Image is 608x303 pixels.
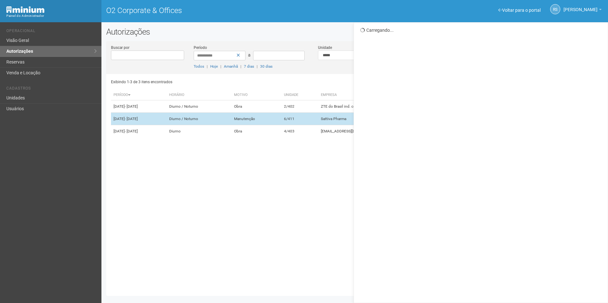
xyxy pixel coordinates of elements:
th: Período [111,90,167,100]
label: Período [194,45,207,50]
a: Voltar para o portal [498,8,541,13]
a: Amanhã [224,64,238,69]
li: Cadastros [6,86,97,93]
h1: O2 Corporate & Offices [106,6,350,15]
td: [DATE] [111,113,167,125]
td: 6/411 [281,113,318,125]
a: 30 dias [260,64,273,69]
a: Todos [194,64,204,69]
a: 7 dias [244,64,254,69]
td: 2/402 [281,100,318,113]
img: Minium [6,6,45,13]
div: Painel do Administrador [6,13,97,19]
th: Motivo [231,90,281,100]
td: Diurno / Noturno [167,100,231,113]
td: Sattiva Pharma [318,113,449,125]
td: Obra [231,100,281,113]
span: Rayssa Soares Ribeiro [563,1,598,12]
h2: Autorizações [106,27,603,37]
span: - [DATE] [125,129,138,133]
td: Manutenção [231,113,281,125]
td: [DATE] [111,125,167,138]
th: Unidade [281,90,318,100]
li: Operacional [6,29,97,35]
span: | [257,64,258,69]
span: | [240,64,241,69]
td: ZTE do Brasil ind. com. serv. part. ltda [318,100,449,113]
span: | [220,64,221,69]
td: 4/403 [281,125,318,138]
div: Exibindo 1-3 de 3 itens encontrados [111,77,353,87]
span: - [DATE] [125,117,138,121]
a: [PERSON_NAME] [563,8,602,13]
th: Empresa [318,90,449,100]
span: - [DATE] [125,104,138,109]
span: a [248,52,251,57]
div: Carregando... [360,27,603,33]
td: [DATE] [111,100,167,113]
td: Diurno [167,125,231,138]
label: Unidade [318,45,332,50]
a: Hoje [210,64,218,69]
th: Horário [167,90,231,100]
td: [EMAIL_ADDRESS][DOMAIN_NAME] [318,125,449,138]
td: Obra [231,125,281,138]
label: Buscar por [111,45,129,50]
a: RS [550,4,560,14]
td: Diurno / Noturno [167,113,231,125]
